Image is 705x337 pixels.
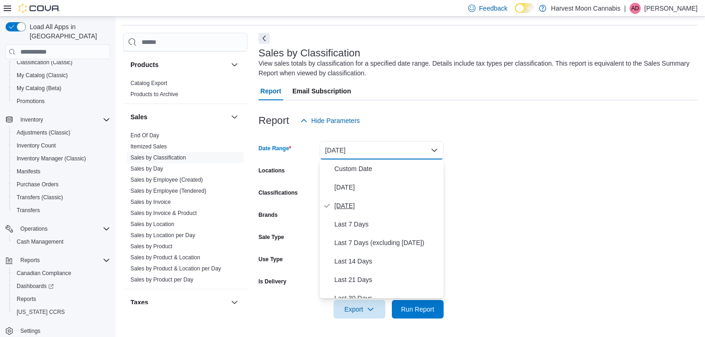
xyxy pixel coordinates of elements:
[9,267,114,280] button: Canadian Compliance
[13,268,110,279] span: Canadian Compliance
[130,188,206,194] a: Sales by Employee (Tendered)
[259,59,693,78] div: View sales totals by classification for a specified date range. Details include tax types per cla...
[9,306,114,319] button: [US_STATE] CCRS
[20,116,43,123] span: Inventory
[130,143,167,150] a: Itemized Sales
[259,189,298,196] label: Classifications
[17,325,44,337] a: Settings
[13,192,110,203] span: Transfers (Classic)
[13,236,67,247] a: Cash Management
[9,152,114,165] button: Inventory Manager (Classic)
[17,142,56,149] span: Inventory Count
[13,236,110,247] span: Cash Management
[13,83,65,94] a: My Catalog (Beta)
[297,111,364,130] button: Hide Parameters
[13,70,110,81] span: My Catalog (Classic)
[17,72,68,79] span: My Catalog (Classic)
[130,187,206,195] span: Sales by Employee (Tendered)
[13,192,67,203] a: Transfers (Classic)
[130,276,193,283] span: Sales by Product per Day
[123,130,247,289] div: Sales
[13,140,110,151] span: Inventory Count
[130,91,178,98] a: Products to Archive
[9,126,114,139] button: Adjustments (Classic)
[292,82,351,100] span: Email Subscription
[17,194,63,201] span: Transfers (Classic)
[20,225,48,233] span: Operations
[13,96,110,107] span: Promotions
[9,235,114,248] button: Cash Management
[130,243,173,250] a: Sales by Product
[130,298,227,307] button: Taxes
[334,274,440,285] span: Last 21 Days
[624,3,626,14] p: |
[130,210,197,216] a: Sales by Invoice & Product
[13,57,110,68] span: Classification (Classic)
[13,57,76,68] a: Classification (Classic)
[130,60,159,69] h3: Products
[334,300,385,319] button: Export
[334,200,440,211] span: [DATE]
[26,22,110,41] span: Load All Apps in [GEOGRAPHIC_DATA]
[392,300,444,319] button: Run Report
[17,282,54,290] span: Dashboards
[9,178,114,191] button: Purchase Orders
[13,83,110,94] span: My Catalog (Beta)
[9,95,114,108] button: Promotions
[13,205,110,216] span: Transfers
[130,254,200,261] span: Sales by Product & Location
[334,163,440,174] span: Custom Date
[13,127,74,138] a: Adjustments (Classic)
[259,115,289,126] h3: Report
[259,211,278,219] label: Brands
[17,181,59,188] span: Purchase Orders
[630,3,641,14] div: Andy Downing
[13,179,62,190] a: Purchase Orders
[130,177,203,183] a: Sales by Employee (Created)
[259,256,283,263] label: Use Type
[320,159,444,298] div: Select listbox
[17,223,110,234] span: Operations
[320,141,444,159] button: [DATE]
[130,165,163,172] a: Sales by Day
[9,191,114,204] button: Transfers (Classic)
[130,154,186,161] span: Sales by Classification
[130,80,167,86] a: Catalog Export
[2,113,114,126] button: Inventory
[334,182,440,193] span: [DATE]
[334,256,440,267] span: Last 14 Days
[13,294,110,305] span: Reports
[311,116,360,125] span: Hide Parameters
[259,233,284,241] label: Sale Type
[13,179,110,190] span: Purchase Orders
[13,96,49,107] a: Promotions
[13,294,40,305] a: Reports
[130,276,193,283] a: Sales by Product per Day
[259,33,270,44] button: Next
[9,82,114,95] button: My Catalog (Beta)
[13,268,75,279] a: Canadian Compliance
[13,281,110,292] span: Dashboards
[9,204,114,217] button: Transfers
[13,140,60,151] a: Inventory Count
[334,237,440,248] span: Last 7 Days (excluding [DATE])
[130,265,221,272] a: Sales by Product & Location per Day
[13,127,110,138] span: Adjustments (Classic)
[17,238,63,245] span: Cash Management
[9,56,114,69] button: Classification (Classic)
[9,69,114,82] button: My Catalog (Classic)
[13,166,44,177] a: Manifests
[17,114,47,125] button: Inventory
[9,293,114,306] button: Reports
[17,255,43,266] button: Reports
[20,257,40,264] span: Reports
[17,168,40,175] span: Manifests
[644,3,698,14] p: [PERSON_NAME]
[130,112,148,122] h3: Sales
[17,270,71,277] span: Canadian Compliance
